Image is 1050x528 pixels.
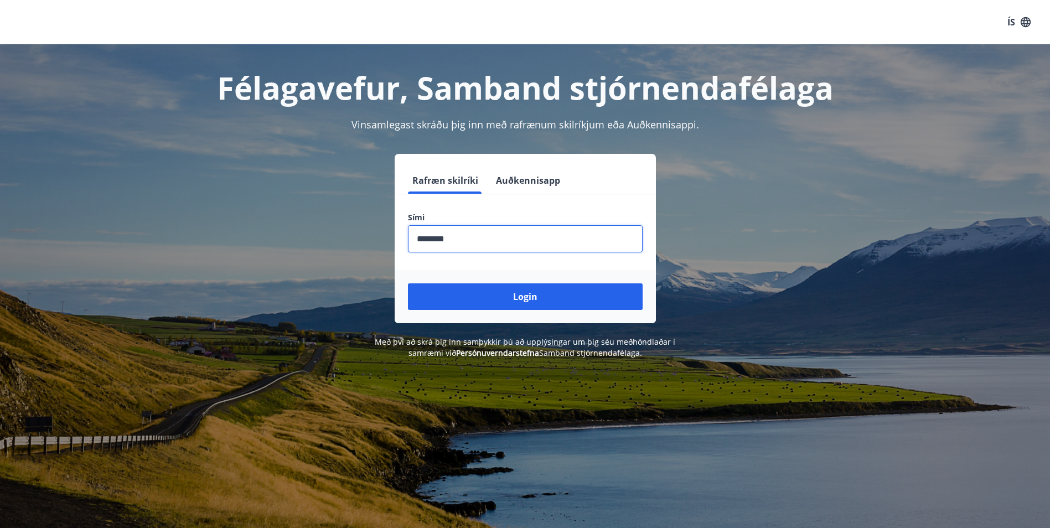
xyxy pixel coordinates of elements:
[492,167,565,194] button: Auðkennisapp
[1001,12,1037,32] button: ÍS
[408,167,483,194] button: Rafræn skilríki
[140,66,911,108] h1: Félagavefur, Samband stjórnendafélaga
[408,212,643,223] label: Sími
[351,118,699,131] span: Vinsamlegast skráðu þig inn með rafrænum skilríkjum eða Auðkennisappi.
[375,337,675,358] span: Með því að skrá þig inn samþykkir þú að upplýsingar um þig séu meðhöndlaðar í samræmi við Samband...
[456,348,539,358] a: Persónuverndarstefna
[408,283,643,310] button: Login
